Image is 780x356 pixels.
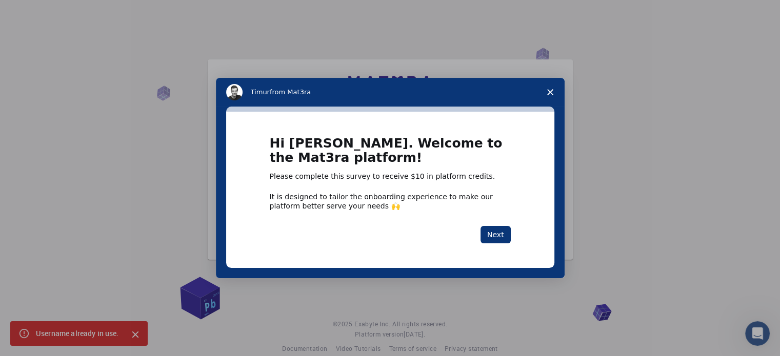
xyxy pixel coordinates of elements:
button: Next [481,226,511,243]
img: Profile image for Timur [226,84,243,100]
span: Timur [251,88,270,96]
h1: Hi [PERSON_NAME]. Welcome to the Mat3ra platform! [270,136,511,172]
span: Support [21,7,57,16]
div: It is designed to tailor the onboarding experience to make our platform better serve your needs 🙌 [270,192,511,211]
span: from Mat3ra [270,88,311,96]
div: Please complete this survey to receive $10 in platform credits. [270,172,511,182]
span: Close survey [536,78,565,107]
